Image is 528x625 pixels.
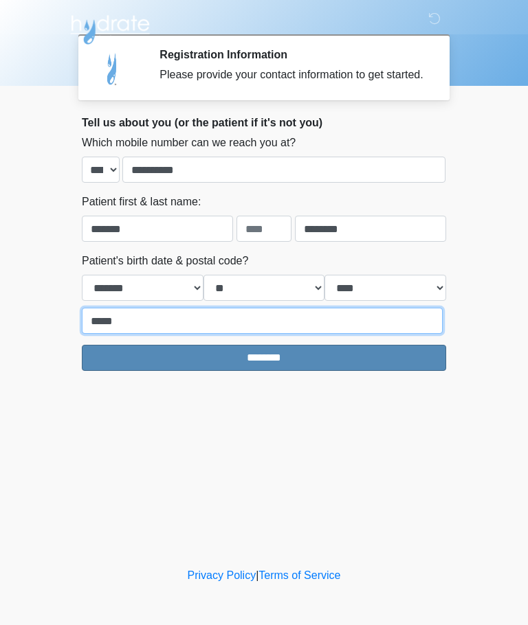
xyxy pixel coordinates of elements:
[82,253,248,269] label: Patient's birth date & postal code?
[92,48,133,89] img: Agent Avatar
[82,135,296,151] label: Which mobile number can we reach you at?
[258,569,340,581] a: Terms of Service
[159,67,426,83] div: Please provide your contact information to get started.
[68,10,152,45] img: Hydrate IV Bar - Arcadia Logo
[188,569,256,581] a: Privacy Policy
[82,194,201,210] label: Patient first & last name:
[82,116,446,129] h2: Tell us about you (or the patient if it's not you)
[256,569,258,581] a: |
